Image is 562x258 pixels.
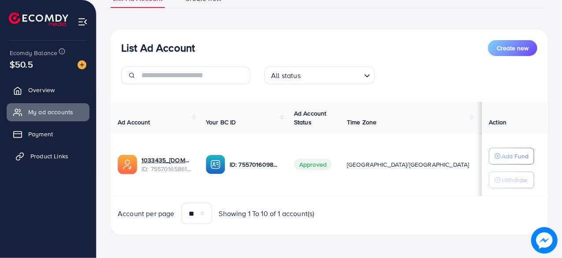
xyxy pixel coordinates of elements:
img: image [78,60,86,69]
span: ID: 7557016586192814098 [141,165,192,173]
span: Product Links [30,152,68,161]
button: Add Fund [489,148,534,165]
span: My ad accounts [28,108,73,116]
p: Withdraw [502,175,527,185]
a: Product Links [7,147,89,165]
span: Create new [497,44,529,52]
input: Search for option [303,67,361,82]
button: Withdraw [489,172,534,188]
a: Overview [7,81,89,99]
a: 1033435_[DOMAIN_NAME]_1759505091682 [141,156,192,165]
span: Ecomdy Balance [10,49,57,57]
span: Overview [28,86,55,94]
span: Payment [28,130,53,138]
div: Search for option [264,67,375,84]
img: logo [9,12,68,26]
a: Payment [7,125,89,143]
h3: List Ad Account [121,41,195,54]
span: Your BC ID [206,118,236,127]
img: ic-ba-acc.ded83a64.svg [206,155,225,174]
p: ID: 7557016098915237905 [230,159,280,170]
span: Time Zone [347,118,376,127]
span: Action [489,118,506,127]
a: My ad accounts [7,103,89,121]
span: All status [269,69,302,82]
div: <span class='underline'>1033435_havenify.pk_1759505091682</span></br>7557016586192814098 [141,156,192,174]
img: menu [78,17,88,27]
img: image [531,227,558,254]
span: $50.5 [10,58,33,71]
span: [GEOGRAPHIC_DATA]/[GEOGRAPHIC_DATA] [347,160,469,169]
button: Create new [488,40,537,56]
span: Approved [294,159,332,170]
span: Ad Account [118,118,150,127]
span: Ad Account Status [294,109,327,127]
span: Showing 1 To 10 of 1 account(s) [219,209,315,219]
span: Account per page [118,209,175,219]
p: Add Fund [502,151,529,161]
img: ic-ads-acc.e4c84228.svg [118,155,137,174]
